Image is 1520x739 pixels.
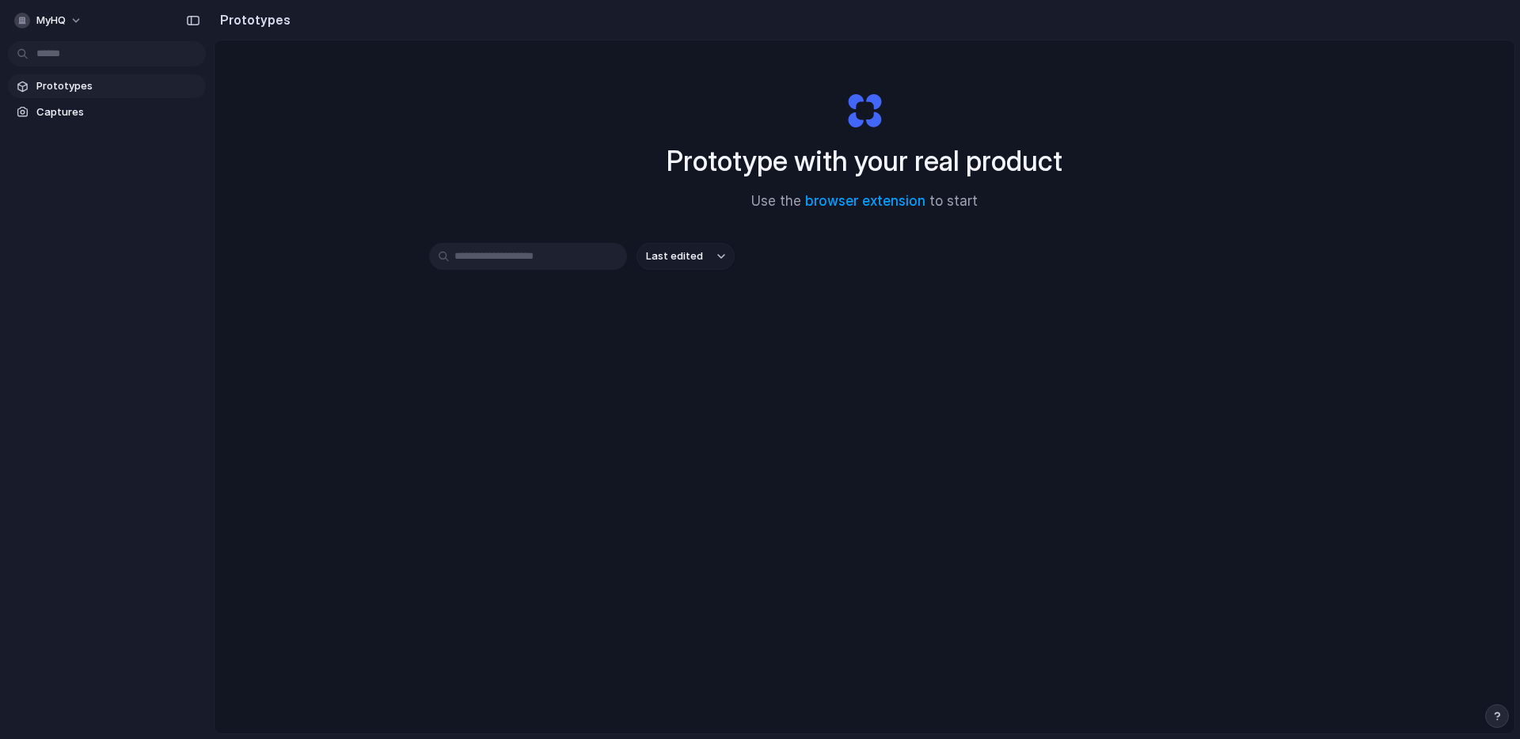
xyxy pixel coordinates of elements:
h2: Prototypes [214,10,291,29]
button: myHQ [8,8,90,33]
button: Last edited [636,243,735,270]
span: Captures [36,104,199,120]
a: Prototypes [8,74,206,98]
span: Use the to start [751,191,978,212]
a: browser extension [805,193,925,209]
a: Captures [8,100,206,124]
h1: Prototype with your real product [667,140,1062,182]
span: Last edited [646,248,703,264]
span: Prototypes [36,78,199,94]
span: myHQ [36,13,66,28]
